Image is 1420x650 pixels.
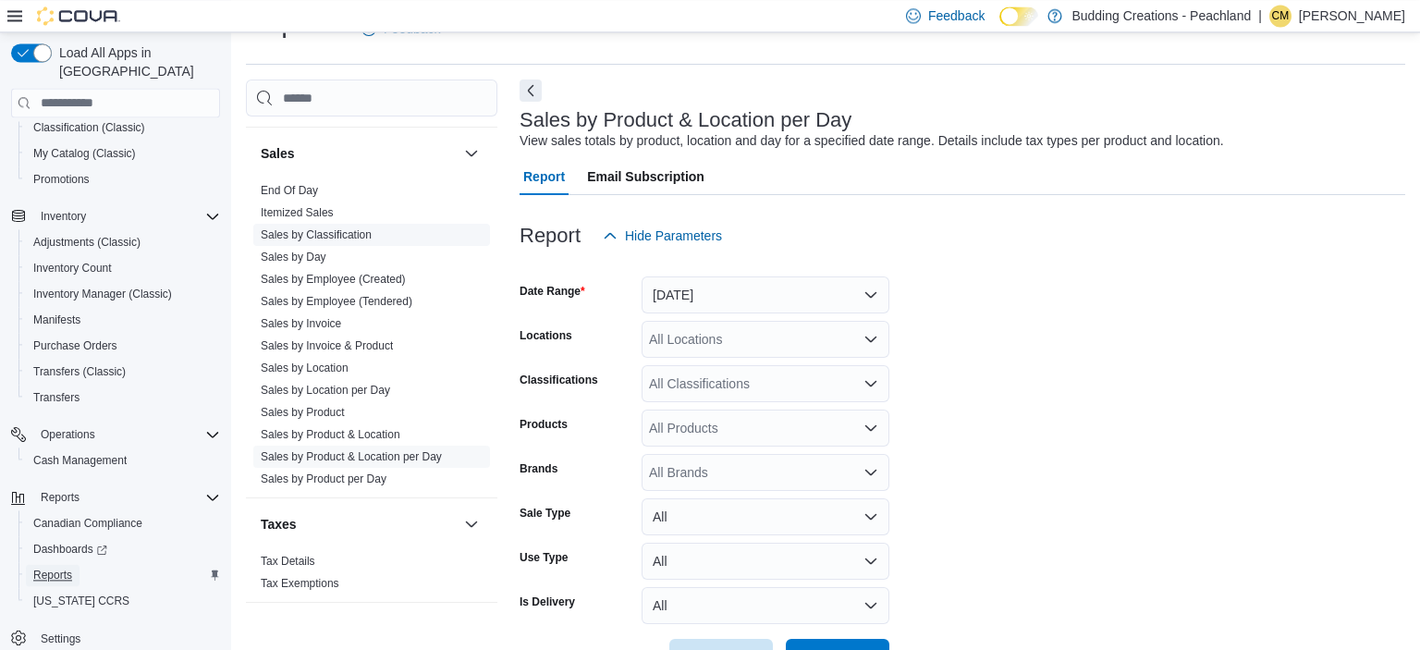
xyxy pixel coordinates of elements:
a: Tax Details [261,555,315,568]
button: [US_STATE] CCRS [18,588,227,614]
button: Transfers [18,385,227,411]
h3: Sales by Product & Location per Day [520,109,851,131]
span: Sales by Product [261,405,345,420]
div: Chris Manolescu [1269,5,1291,27]
button: Reports [4,484,227,510]
span: Load All Apps in [GEOGRAPHIC_DATA] [52,43,220,80]
span: Canadian Compliance [26,512,220,534]
span: CM [1272,5,1290,27]
button: Manifests [18,307,227,333]
span: End Of Day [261,183,318,198]
span: Transfers [26,386,220,409]
a: Purchase Orders [26,335,125,357]
a: My Catalog (Classic) [26,142,143,165]
span: Settings [41,632,80,646]
label: Locations [520,328,572,343]
label: Sale Type [520,506,570,521]
span: Sales by Employee (Created) [261,272,406,287]
button: Hide Parameters [595,217,729,254]
span: Purchase Orders [33,338,117,353]
a: Tax Exemptions [261,577,339,590]
p: | [1258,5,1262,27]
button: Sales [261,144,457,163]
a: Sales by Employee (Created) [261,273,406,286]
span: Sales by Product per Day [261,472,386,486]
span: Reports [33,486,220,509]
span: Settings [33,627,220,650]
button: [DATE] [642,276,889,313]
button: Sales [460,142,483,165]
a: Inventory Manager (Classic) [26,283,179,305]
span: Sales by Invoice [261,316,341,331]
a: Dashboards [26,538,115,560]
span: Adjustments (Classic) [33,235,141,250]
button: Open list of options [863,376,878,391]
a: Sales by Location [261,362,349,374]
span: Reports [26,564,220,586]
button: Operations [33,423,103,446]
input: Dark Mode [999,6,1038,26]
a: Sales by Employee (Tendered) [261,295,412,308]
a: Sales by Product per Day [261,472,386,485]
a: Settings [33,628,88,650]
h3: Sales [261,144,295,163]
a: Canadian Compliance [26,512,150,534]
span: Canadian Compliance [33,516,142,531]
div: View sales totals by product, location and day for a specified date range. Details include tax ty... [520,131,1224,151]
label: Classifications [520,373,598,387]
span: Sales by Day [261,250,326,264]
button: Inventory Count [18,255,227,281]
a: Inventory Count [26,257,119,279]
span: Inventory Manager (Classic) [33,287,172,301]
span: Sales by Invoice & Product [261,338,393,353]
button: Promotions [18,166,227,192]
span: Purchase Orders [26,335,220,357]
span: Transfers (Classic) [26,361,220,383]
span: Sales by Location [261,361,349,375]
span: Reports [41,490,80,505]
button: Inventory [33,205,93,227]
span: Promotions [33,172,90,187]
button: Open list of options [863,421,878,435]
p: [PERSON_NAME] [1299,5,1405,27]
span: Tax Exemptions [261,576,339,591]
span: Tax Details [261,554,315,569]
button: Reports [33,486,87,509]
span: Sales by Employee (Tendered) [261,294,412,309]
a: Cash Management [26,449,134,472]
span: [US_STATE] CCRS [33,594,129,608]
button: Inventory Manager (Classic) [18,281,227,307]
a: Sales by Day [261,251,326,264]
span: Inventory Manager (Classic) [26,283,220,305]
span: My Catalog (Classic) [26,142,220,165]
a: Sales by Invoice & Product [261,339,393,352]
a: Manifests [26,309,88,331]
span: Inventory [33,205,220,227]
a: [US_STATE] CCRS [26,590,137,612]
div: Sales [246,179,497,497]
span: Sales by Product & Location [261,427,400,442]
label: Date Range [520,284,585,299]
span: Manifests [26,309,220,331]
label: Products [520,417,568,432]
a: Sales by Product & Location [261,428,400,441]
span: Promotions [26,168,220,190]
img: Cova [37,6,120,25]
span: Dashboards [33,542,107,557]
button: Classification (Classic) [18,115,227,141]
h3: Report [520,225,581,247]
span: Cash Management [33,453,127,468]
span: Inventory Count [26,257,220,279]
button: All [642,498,889,535]
span: Email Subscription [587,158,704,195]
a: Classification (Classic) [26,117,153,139]
span: My Catalog (Classic) [33,146,136,161]
span: Dashboards [26,538,220,560]
button: Inventory [4,203,227,229]
p: Budding Creations - Peachland [1071,5,1251,27]
span: Inventory Count [33,261,112,276]
button: All [642,587,889,624]
label: Brands [520,461,557,476]
label: Is Delivery [520,595,575,609]
span: Manifests [33,313,80,327]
